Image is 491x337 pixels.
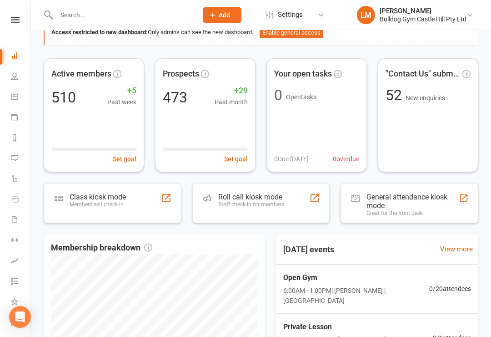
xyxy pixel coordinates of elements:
[11,128,31,149] a: Reports
[11,190,31,210] a: Product Sales
[215,97,248,107] span: Past month
[380,7,466,15] div: [PERSON_NAME]
[219,11,230,19] span: Add
[283,286,429,306] span: 6:00AM - 1:00PM | [PERSON_NAME] | [GEOGRAPHIC_DATA]
[276,241,341,258] h3: [DATE] events
[274,67,332,81] span: Your open tasks
[9,306,31,328] div: Open Intercom Messenger
[366,193,459,210] div: General attendance kiosk mode
[163,67,199,81] span: Prospects
[51,29,148,36] strong: Access restricted to new dashboard:
[218,201,284,208] div: Staff check-in for members
[440,244,473,255] a: View more
[203,7,241,23] button: Add
[51,241,152,255] span: Membership breakdown
[386,87,406,104] span: 52
[357,6,375,24] div: LM
[11,87,31,108] a: Calendar
[274,88,282,102] div: 0
[286,93,316,101] span: Open tasks
[283,272,429,284] span: Open Gym
[51,90,76,105] div: 510
[380,15,466,23] div: Bulldog Gym Castle Hill Pty Ltd
[163,90,187,105] div: 473
[386,67,461,81] span: "Contact Us" submissions
[51,27,471,38] div: Only admins can see the new dashboard.
[11,46,31,67] a: Dashboard
[215,84,248,97] span: +29
[406,94,445,102] span: New enquiries
[366,210,459,216] div: Great for the front desk
[11,292,31,313] a: What's New
[70,201,126,208] div: Members self check-in
[278,5,303,25] span: Settings
[70,193,126,201] div: Class kiosk mode
[333,154,359,164] span: 0 overdue
[107,84,136,97] span: +5
[283,321,433,333] span: Private Lesson
[224,154,248,164] button: Set goal
[113,154,136,164] button: Set goal
[218,193,284,201] div: Roll call kiosk mode
[54,9,191,21] input: Search...
[429,284,471,294] span: 0 / 20 attendees
[11,251,31,272] a: Assessments
[107,97,136,107] span: Past week
[11,67,31,87] a: People
[260,27,323,38] button: Enable general access
[11,108,31,128] a: Payments
[274,154,309,164] span: 0 Due [DATE]
[51,67,111,81] span: Active members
